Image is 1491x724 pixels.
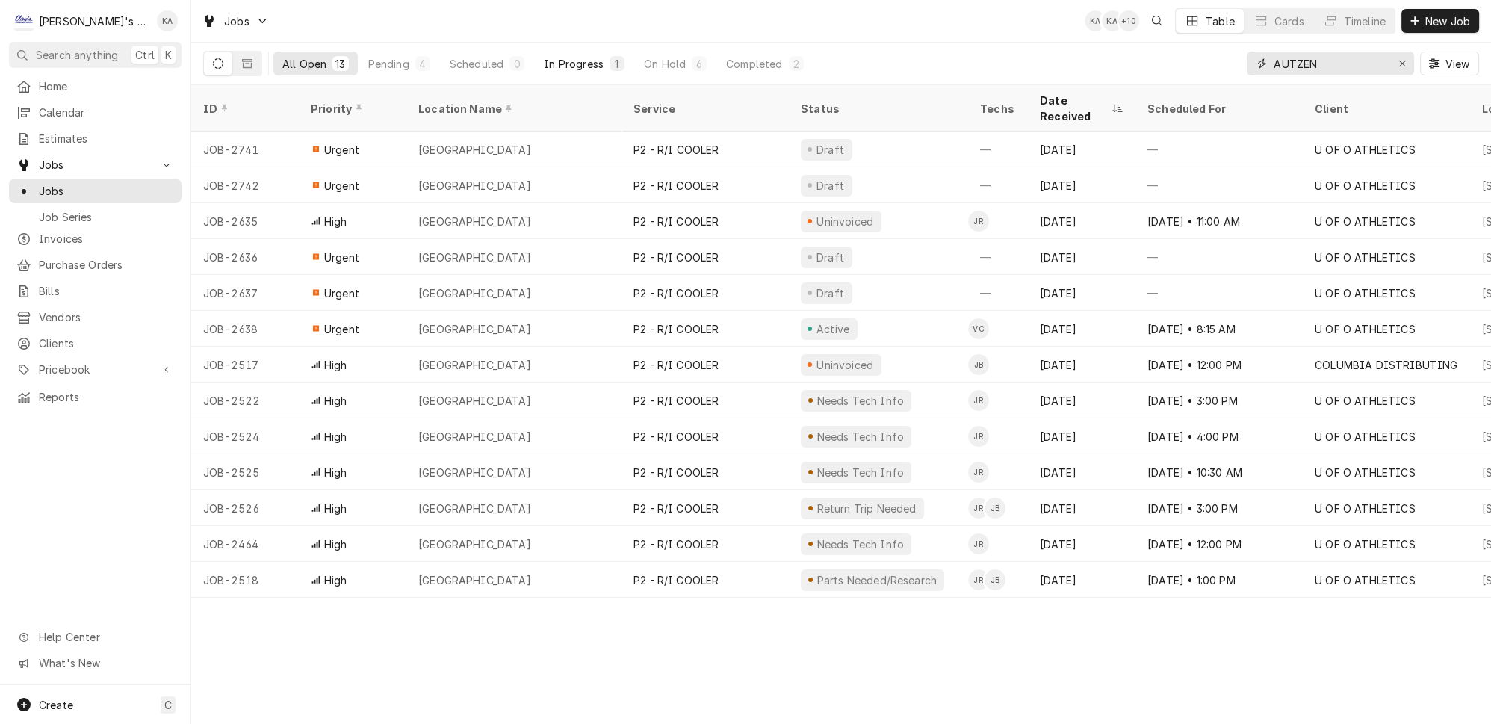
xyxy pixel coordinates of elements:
[814,250,846,265] div: Draft
[418,250,531,265] div: [GEOGRAPHIC_DATA]
[324,536,347,552] span: High
[36,47,118,63] span: Search anything
[324,465,347,480] span: High
[191,203,299,239] div: JOB-2635
[1206,13,1235,29] div: Table
[815,429,905,445] div: Needs Tech Info
[191,418,299,454] div: JOB-2524
[633,178,719,194] div: P2 - R/I COOLER
[1135,418,1303,454] div: [DATE] • 4:00 PM
[1135,132,1303,167] div: —
[1028,275,1135,311] div: [DATE]
[418,214,531,229] div: [GEOGRAPHIC_DATA]
[418,429,531,445] div: [GEOGRAPHIC_DATA]
[324,142,359,158] span: Urgent
[1135,490,1303,526] div: [DATE] • 3:00 PM
[985,569,1005,590] div: JB
[324,357,347,373] span: High
[9,126,182,151] a: Estimates
[633,393,719,409] div: P2 - R/I COOLER
[1315,142,1416,158] div: U OF O ATHLETICS
[9,253,182,277] a: Purchase Orders
[1040,93,1109,124] div: Date Received
[968,318,989,339] div: Valente Castillo's Avatar
[39,335,174,351] span: Clients
[9,305,182,329] a: Vendors
[1315,536,1416,552] div: U OF O ATHLETICS
[1315,214,1416,229] div: U OF O ATHLETICS
[968,390,989,411] div: JR
[13,10,34,31] div: C
[324,501,347,516] span: High
[39,699,73,711] span: Create
[324,321,359,337] span: Urgent
[1315,393,1416,409] div: U OF O ATHLETICS
[814,178,846,194] div: Draft
[633,572,719,588] div: P2 - R/I COOLER
[324,572,347,588] span: High
[282,56,326,72] div: All Open
[9,205,182,229] a: Job Series
[633,429,719,445] div: P2 - R/I COOLER
[633,101,774,117] div: Service
[335,56,345,72] div: 13
[39,131,174,146] span: Estimates
[418,56,427,72] div: 4
[135,47,155,63] span: Ctrl
[1135,239,1303,275] div: —
[968,462,989,483] div: JR
[1401,9,1479,33] button: New Job
[418,501,531,516] div: [GEOGRAPHIC_DATA]
[13,10,34,31] div: Clay's Refrigeration's Avatar
[164,697,172,713] span: C
[1135,562,1303,598] div: [DATE] • 1:00 PM
[324,393,347,409] span: High
[968,167,1028,203] div: —
[324,250,359,265] span: Urgent
[1315,501,1416,516] div: U OF O ATHLETICS
[1028,490,1135,526] div: [DATE]
[165,47,172,63] span: K
[191,383,299,418] div: JOB-2522
[633,465,719,480] div: P2 - R/I COOLER
[985,498,1005,519] div: JB
[418,393,531,409] div: [GEOGRAPHIC_DATA]
[968,498,989,519] div: JR
[1315,101,1455,117] div: Client
[801,101,953,117] div: Status
[1028,454,1135,490] div: [DATE]
[39,183,174,199] span: Jobs
[1315,178,1416,194] div: U OF O ATHLETICS
[418,178,531,194] div: [GEOGRAPHIC_DATA]
[191,490,299,526] div: JOB-2526
[1028,203,1135,239] div: [DATE]
[191,311,299,347] div: JOB-2638
[1442,56,1472,72] span: View
[39,629,173,645] span: Help Center
[968,132,1028,167] div: —
[1135,347,1303,383] div: [DATE] • 12:00 PM
[191,275,299,311] div: JOB-2637
[9,651,182,675] a: Go to What's New
[418,285,531,301] div: [GEOGRAPHIC_DATA]
[418,101,607,117] div: Location Name
[191,347,299,383] div: JOB-2517
[968,426,989,447] div: JR
[39,157,152,173] span: Jobs
[1085,10,1106,31] div: Korey Austin's Avatar
[9,152,182,177] a: Go to Jobs
[980,101,1016,117] div: Techs
[1420,52,1479,75] button: View
[9,179,182,203] a: Jobs
[968,462,989,483] div: Jeff Rue's Avatar
[9,331,182,356] a: Clients
[512,56,521,72] div: 0
[968,354,989,375] div: JB
[633,357,719,373] div: P2 - R/I COOLER
[1028,132,1135,167] div: [DATE]
[418,572,531,588] div: [GEOGRAPHIC_DATA]
[196,9,275,34] a: Go to Jobs
[1274,13,1304,29] div: Cards
[39,78,174,94] span: Home
[968,569,989,590] div: JR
